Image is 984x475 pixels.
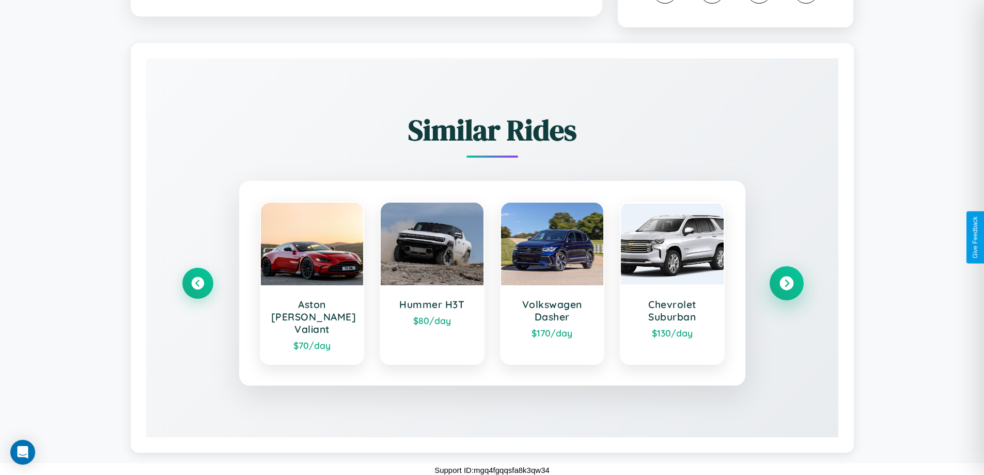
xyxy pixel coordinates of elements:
[511,298,593,323] h3: Volkswagen Dasher
[271,298,353,335] h3: Aston [PERSON_NAME] Valiant
[182,110,802,150] h2: Similar Rides
[380,202,485,365] a: Hummer H3T$80/day
[511,327,593,339] div: $ 170 /day
[620,202,725,365] a: Chevrolet Suburban$130/day
[972,217,979,258] div: Give Feedback
[271,340,353,351] div: $ 70 /day
[391,298,473,311] h3: Hummer H3T
[500,202,605,365] a: Volkswagen Dasher$170/day
[260,202,365,365] a: Aston [PERSON_NAME] Valiant$70/day
[631,327,713,339] div: $ 130 /day
[631,298,713,323] h3: Chevrolet Suburban
[10,440,35,465] div: Open Intercom Messenger
[391,315,473,326] div: $ 80 /day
